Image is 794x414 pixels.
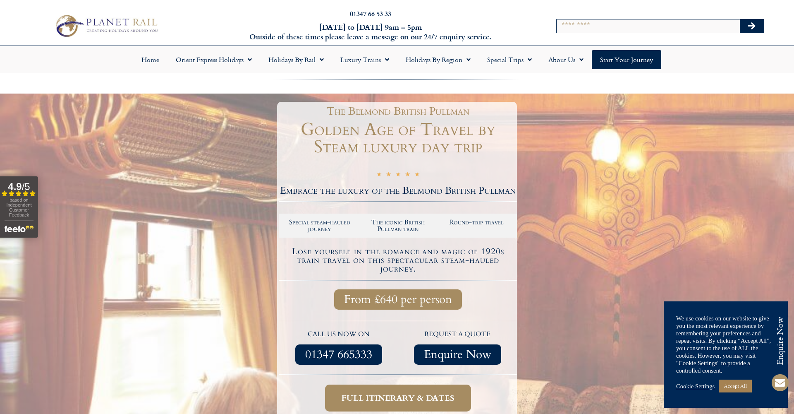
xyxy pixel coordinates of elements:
span: Enquire Now [424,349,491,360]
i: ★ [386,171,391,180]
img: Planet Rail Train Holidays Logo [51,12,160,39]
div: We use cookies on our website to give you the most relevant experience by remembering your prefer... [676,315,775,374]
a: Start your Journey [592,50,661,69]
h1: Golden Age of Travel by Steam luxury day trip [279,121,517,156]
span: From £640 per person [344,294,452,305]
span: 01347 665333 [305,349,372,360]
h4: Lose yourself in the romance and magic of 1920s train travel on this spectacular steam-hauled jou... [280,247,516,273]
a: Holidays by Rail [260,50,332,69]
a: Accept All [719,380,752,392]
a: 01347 665333 [295,344,382,365]
a: From £640 per person [334,289,462,310]
h2: Embrace the luxury of the Belmond British Pullman [279,186,517,196]
i: ★ [376,171,382,180]
a: Luxury Trains [332,50,397,69]
a: Full itinerary & dates [325,385,471,412]
a: About Us [540,50,592,69]
span: Full itinerary & dates [342,393,454,403]
p: call us now on [283,329,394,340]
i: ★ [414,171,420,180]
button: Search [740,19,764,33]
h6: [DATE] to [DATE] 9am – 5pm Outside of these times please leave a message on our 24/7 enquiry serv... [214,22,527,42]
a: Cookie Settings [676,383,715,390]
i: ★ [395,171,401,180]
a: Home [133,50,167,69]
h2: Round-trip travel [441,219,512,226]
div: 5/5 [376,169,420,180]
a: Special Trips [479,50,540,69]
h2: The iconic British Pullman train [363,219,433,232]
a: Enquire Now [414,344,501,365]
h2: Special steam-hauled journey [285,219,355,232]
a: 01347 66 53 33 [350,9,391,18]
p: request a quote [402,329,513,340]
i: ★ [405,171,410,180]
h1: The Belmond British Pullman [283,106,513,117]
nav: Menu [4,50,790,69]
a: Orient Express Holidays [167,50,260,69]
a: Holidays by Region [397,50,479,69]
